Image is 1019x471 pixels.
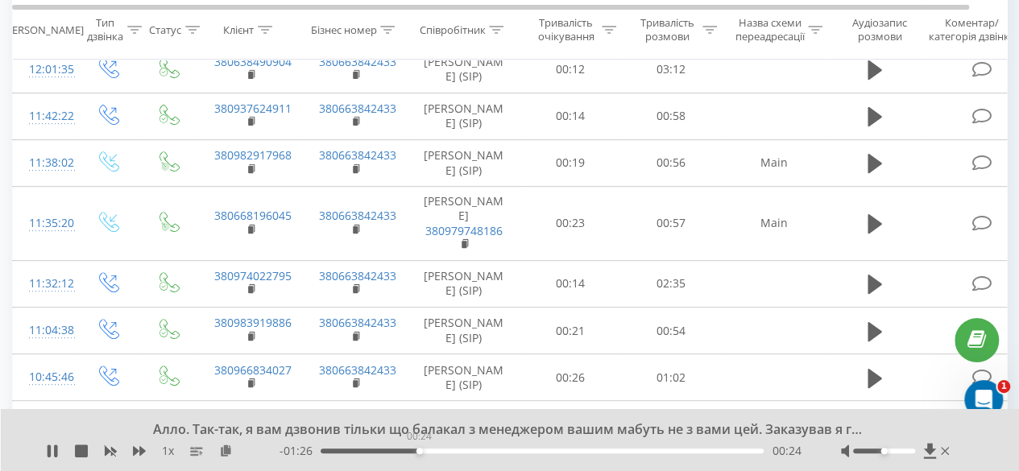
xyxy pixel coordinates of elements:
div: Тип дзвінка [87,17,123,44]
td: Main [722,139,826,186]
a: 380663842433 [319,147,396,163]
a: 380668196045 [214,208,292,223]
td: 00:56 [621,139,722,186]
iframe: Intercom live chat [964,380,1003,419]
td: 00:14 [520,260,621,307]
div: 12:01:35 [29,54,61,85]
a: 380663842433 [319,208,396,223]
div: Бізнес номер [310,23,376,37]
a: 380966834027 [214,362,292,378]
div: Алло. Так-так, я вам дзвонив тільки що балакал з менеджером вашим мабуть не з вами цей. Заказував... [137,421,863,439]
td: [PERSON_NAME] [408,187,520,261]
td: 00:23 [520,187,621,261]
a: 380663842433 [319,101,396,116]
span: 00:24 [772,443,801,459]
td: 01:02 [621,354,722,401]
div: Accessibility label [416,448,423,454]
td: 02:35 [621,260,722,307]
td: 00:19 [520,139,621,186]
td: 00:14 [520,401,621,448]
td: 00:14 [520,93,621,139]
a: 380663842433 [319,54,396,69]
span: 1 x [162,443,174,459]
div: Аудіозапис розмови [840,17,918,44]
div: Коментар/категорія дзвінка [925,17,1019,44]
span: 1 [997,380,1010,393]
a: 380974022795 [214,268,292,283]
td: 00:12 [520,46,621,93]
td: 00:21 [520,308,621,354]
div: Тривалість очікування [534,17,598,44]
a: 380663842433 [319,362,396,378]
td: [PERSON_NAME] (SIP) [408,308,520,354]
div: Статус [149,23,181,37]
div: Назва схеми переадресації [735,17,804,44]
td: 00:40 [621,401,722,448]
td: 00:57 [621,187,722,261]
td: 00:54 [621,308,722,354]
a: 380663842433 [319,268,396,283]
div: 11:35:20 [29,208,61,239]
div: 11:32:12 [29,268,61,300]
td: 00:58 [621,93,722,139]
a: 380638490904 [214,54,292,69]
div: 10:45:46 [29,362,61,393]
div: 11:42:22 [29,101,61,132]
td: [PERSON_NAME] (SIP) [408,93,520,139]
td: 00:26 [520,354,621,401]
a: 380979748186 [425,223,503,238]
td: Main [722,187,826,261]
div: [PERSON_NAME] [2,23,84,37]
a: 380937624911 [214,101,292,116]
a: 380983919886 [214,315,292,330]
div: Accessibility label [881,448,888,454]
td: 03:12 [621,46,722,93]
div: 11:04:38 [29,315,61,346]
a: 380663842433 [319,315,396,330]
span: - 01:26 [280,443,321,459]
td: [PERSON_NAME] (SIP) [408,260,520,307]
td: [PERSON_NAME] (SIP) [408,354,520,401]
div: Співробітник [419,23,485,37]
a: 380982917968 [214,147,292,163]
div: 11:38:02 [29,147,61,179]
td: [PERSON_NAME] (SIP) [408,46,520,93]
div: 00:24 [404,425,435,448]
td: [PERSON_NAME] (SIP) [408,401,520,448]
td: Main [722,401,826,448]
td: [PERSON_NAME] (SIP) [408,139,520,186]
div: Тривалість розмови [635,17,698,44]
div: Клієнт [223,23,254,37]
